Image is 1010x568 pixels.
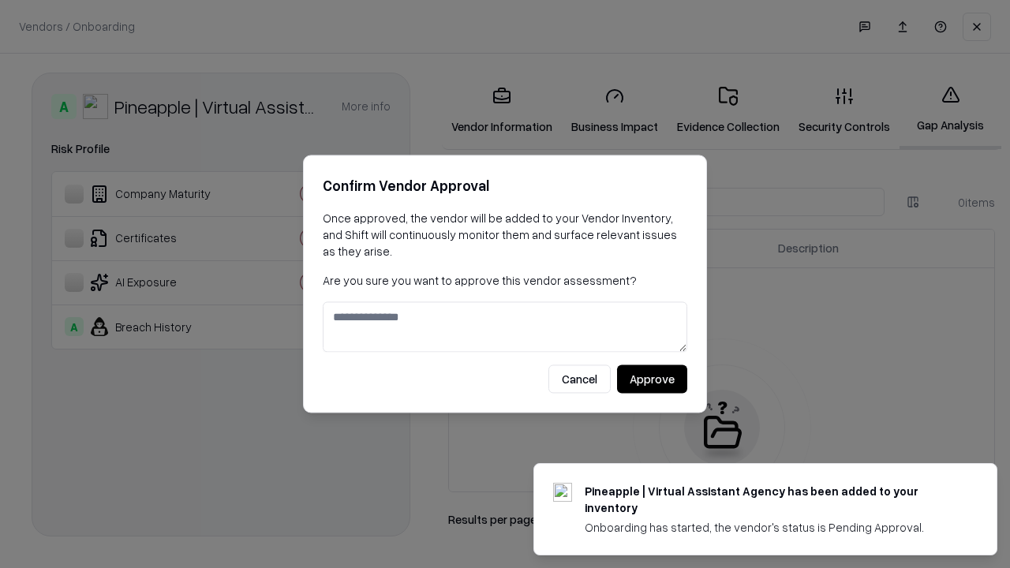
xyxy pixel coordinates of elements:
[548,365,611,394] button: Cancel
[323,272,687,289] p: Are you sure you want to approve this vendor assessment?
[323,210,687,260] p: Once approved, the vendor will be added to your Vendor Inventory, and Shift will continuously mon...
[585,483,959,516] div: Pineapple | Virtual Assistant Agency has been added to your inventory
[585,519,959,536] div: Onboarding has started, the vendor's status is Pending Approval.
[323,174,687,197] h2: Confirm Vendor Approval
[617,365,687,394] button: Approve
[553,483,572,502] img: trypineapple.com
